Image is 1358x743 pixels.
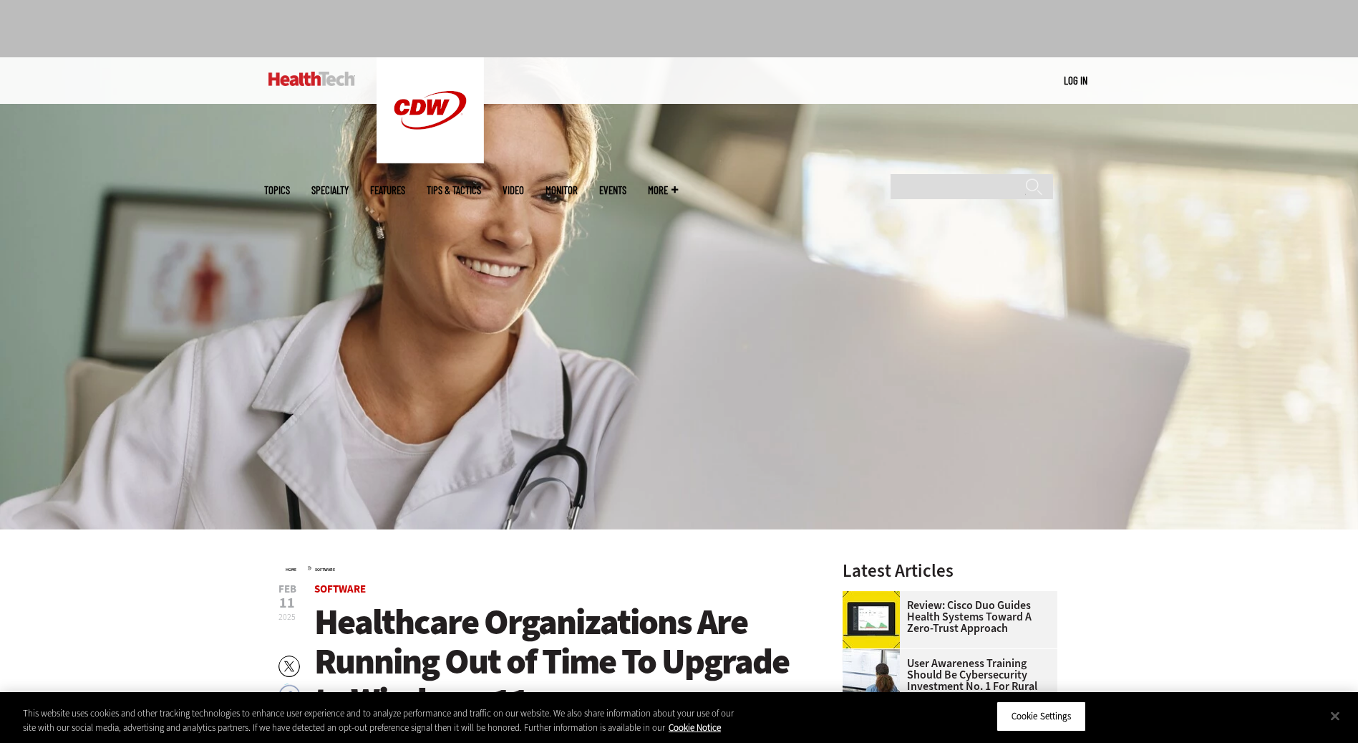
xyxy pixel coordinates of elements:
[843,658,1049,704] a: User Awareness Training Should Be Cybersecurity Investment No. 1 for Rural Healthcare
[545,185,578,196] a: MonITor
[843,649,900,706] img: Doctors reviewing information boards
[843,562,1057,580] h3: Latest Articles
[377,57,484,163] img: Home
[669,722,721,734] a: More information about your privacy
[648,185,678,196] span: More
[314,598,789,724] span: Healthcare Organizations Are Running Out of Time To Upgrade to Windows 11
[1064,73,1087,88] div: User menu
[843,591,907,603] a: Cisco Duo
[843,591,900,648] img: Cisco Duo
[315,567,335,572] a: Software
[1319,700,1351,732] button: Close
[268,72,355,86] img: Home
[370,185,405,196] a: Features
[314,582,366,596] a: Software
[278,584,296,595] span: Feb
[503,185,524,196] a: Video
[996,701,1086,732] button: Cookie Settings
[377,152,484,167] a: CDW
[599,185,626,196] a: Events
[286,562,805,573] div: »
[1064,74,1087,87] a: Log in
[278,596,296,610] span: 11
[427,185,481,196] a: Tips & Tactics
[278,611,296,623] span: 2025
[286,567,296,572] a: Home
[264,185,290,196] span: Topics
[23,706,747,734] div: This website uses cookies and other tracking technologies to enhance user experience and to analy...
[843,649,907,661] a: Doctors reviewing information boards
[843,600,1049,634] a: Review: Cisco Duo Guides Health Systems Toward a Zero-Trust Approach
[311,185,349,196] span: Specialty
